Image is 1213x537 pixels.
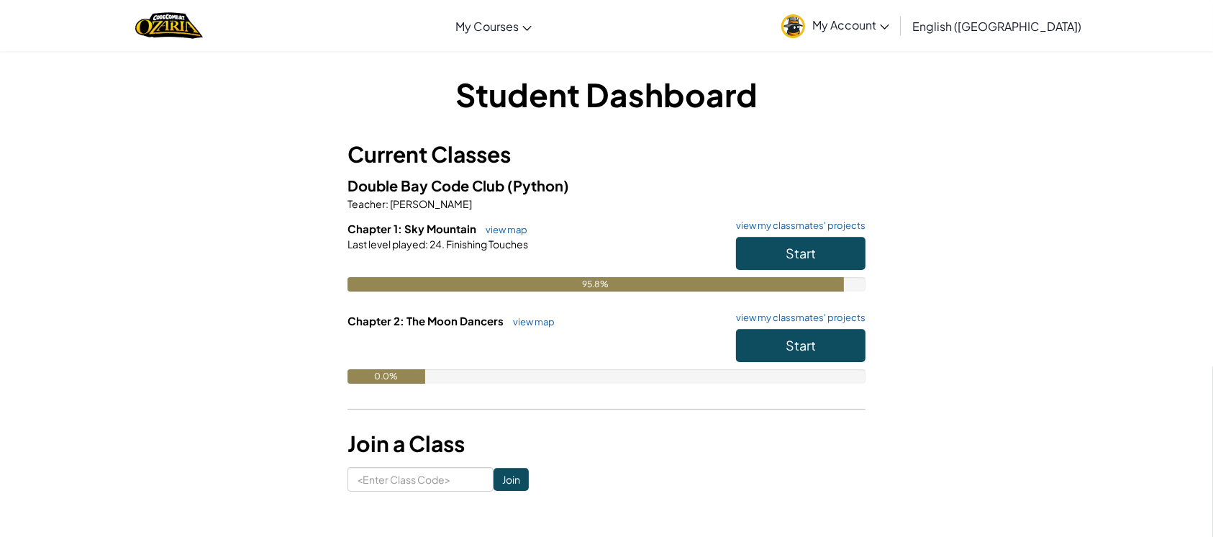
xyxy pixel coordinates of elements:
span: My Account [812,17,889,32]
div: 0.0% [347,369,425,384]
img: avatar [781,14,805,38]
a: My Account [774,3,896,48]
span: Start [786,337,816,353]
h3: Join a Class [347,428,866,460]
span: My Courses [455,19,519,34]
button: Start [736,329,866,362]
a: English ([GEOGRAPHIC_DATA]) [905,6,1089,45]
span: English ([GEOGRAPHIC_DATA]) [912,19,1081,34]
input: <Enter Class Code> [347,467,494,492]
span: (Python) [507,176,569,194]
a: view my classmates' projects [729,221,866,230]
input: Join [494,468,529,491]
button: Start [736,237,866,270]
span: : [425,238,428,251]
span: [PERSON_NAME] [389,197,472,210]
a: view map [506,316,555,328]
div: 95.8% [347,277,844,292]
a: My Courses [448,6,539,45]
a: Ozaria by CodeCombat logo [135,11,202,40]
span: Chapter 1: Sky Mountain [347,222,478,235]
img: Home [135,11,202,40]
span: Last level played [347,238,425,251]
span: : [386,197,389,210]
span: Teacher [347,197,386,210]
span: Start [786,245,816,261]
h1: Student Dashboard [347,72,866,117]
a: view my classmates' projects [729,313,866,322]
span: Double Bay Code Club [347,176,507,194]
span: Finishing Touches [445,238,528,251]
span: 24. [428,238,445,251]
h3: Current Classes [347,138,866,171]
span: Chapter 2: The Moon Dancers [347,314,506,328]
a: view map [478,224,527,235]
